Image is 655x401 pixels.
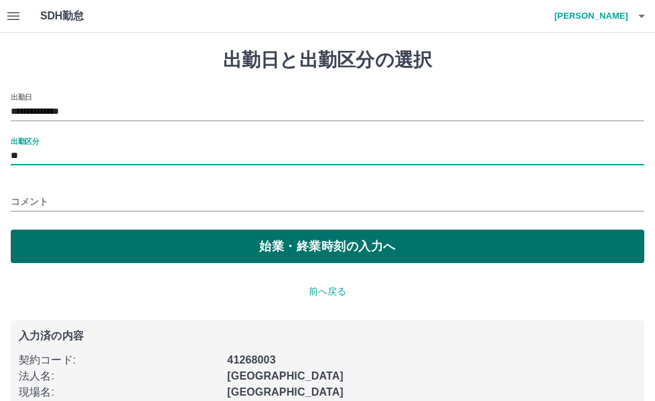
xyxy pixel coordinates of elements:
[11,285,644,299] p: 前へ戻る
[227,386,344,398] b: [GEOGRAPHIC_DATA]
[11,92,32,102] label: 出勤日
[19,368,219,384] p: 法人名 :
[11,49,644,72] h1: 出勤日と出勤区分の選択
[19,384,219,400] p: 現場名 :
[11,136,39,146] label: 出勤区分
[19,352,219,368] p: 契約コード :
[11,230,644,263] button: 始業・終業時刻の入力へ
[227,354,275,366] b: 41268003
[19,331,636,341] p: 入力済の内容
[227,370,344,382] b: [GEOGRAPHIC_DATA]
